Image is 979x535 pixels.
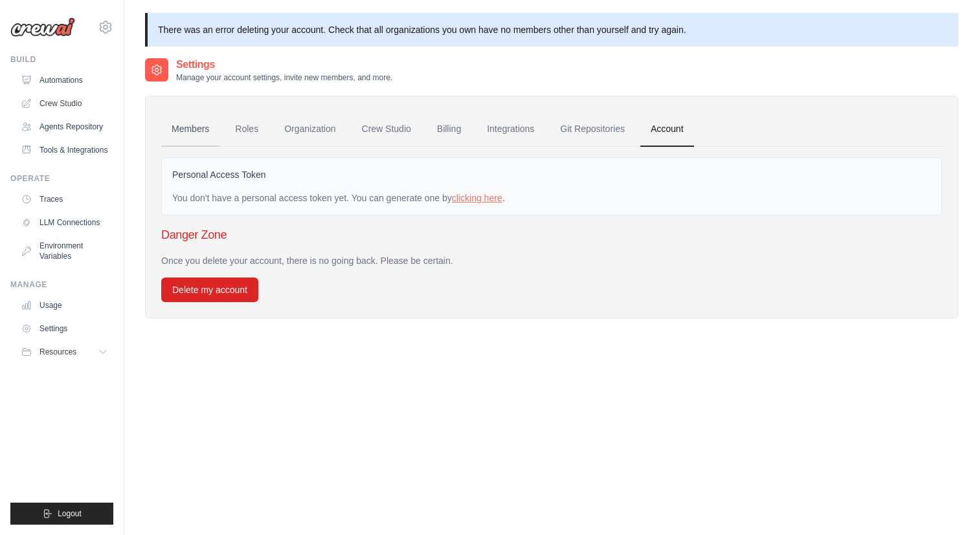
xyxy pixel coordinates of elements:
[161,112,219,147] a: Members
[477,112,545,147] a: Integrations
[10,54,113,65] div: Build
[161,226,942,244] h3: Danger Zone
[427,112,471,147] a: Billing
[16,189,113,210] a: Traces
[172,168,266,181] label: Personal Access Token
[16,212,113,233] a: LLM Connections
[10,503,113,525] button: Logout
[225,112,269,147] a: Roles
[640,112,694,147] a: Account
[352,112,422,147] a: Crew Studio
[161,278,258,302] button: Delete my account
[16,235,113,267] a: Environment Variables
[16,116,113,137] a: Agents Repository
[10,17,75,37] img: Logo
[16,342,113,362] button: Resources
[452,193,502,203] a: clicking here
[58,508,82,519] span: Logout
[274,112,346,147] a: Organization
[16,70,113,91] a: Automations
[176,72,392,83] p: Manage your account settings, invite new members, and more.
[161,254,942,267] p: Once you delete your account, there is no going back. Please be certain.
[16,93,113,114] a: Crew Studio
[145,13,958,47] p: There was an error deleting your account. Check that all organizations you own have no members ot...
[10,279,113,290] div: Manage
[10,173,113,184] div: Operate
[16,295,113,316] a: Usage
[16,140,113,160] a: Tools & Integrations
[176,57,392,72] h2: Settings
[172,191,931,204] div: You don't have a personal access token yet. You can generate one by .
[39,347,76,357] span: Resources
[16,318,113,339] a: Settings
[550,112,635,147] a: Git Repositories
